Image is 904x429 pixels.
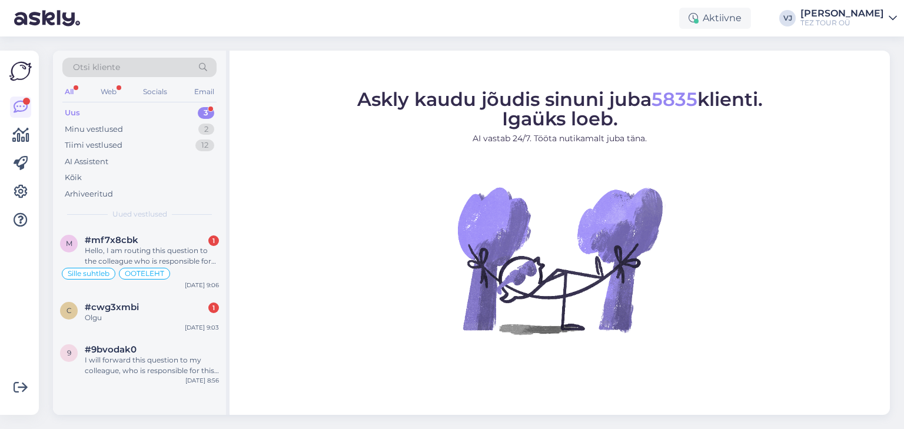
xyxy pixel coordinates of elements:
span: 9 [67,348,71,357]
div: Uus [65,107,80,119]
div: TEZ TOUR OÜ [800,18,884,28]
div: [DATE] 9:03 [185,323,219,332]
div: Hello, I am routing this question to the colleague who is responsible for this topic. The reply m... [85,245,219,267]
div: Aktiivne [679,8,751,29]
div: AI Assistent [65,156,108,168]
div: Socials [141,84,169,99]
span: Otsi kliente [73,61,120,74]
span: Uued vestlused [112,209,167,220]
div: 12 [195,139,214,151]
span: 5835 [652,88,697,111]
a: [PERSON_NAME]TEZ TOUR OÜ [800,9,897,28]
div: 1 [208,235,219,246]
div: 1 [208,302,219,313]
div: Tiimi vestlused [65,139,122,151]
span: #9bvodak0 [85,344,137,355]
div: [PERSON_NAME] [800,9,884,18]
div: [DATE] 9:06 [185,281,219,290]
div: 3 [198,107,214,119]
span: Askly kaudu jõudis sinuni juba klienti. Igaüks loeb. [357,88,763,130]
div: Web [98,84,119,99]
span: c [67,306,72,315]
div: [DATE] 8:56 [185,376,219,385]
div: VJ [779,10,796,26]
img: No Chat active [454,154,666,366]
div: Arhiveeritud [65,188,113,200]
div: All [62,84,76,99]
p: AI vastab 24/7. Tööta nutikamalt juba täna. [357,132,763,145]
div: Minu vestlused [65,124,123,135]
div: I will forward this question to my colleague, who is responsible for this. The reply will be here... [85,355,219,376]
span: #mf7x8cbk [85,235,138,245]
span: OOTELEHT [125,270,164,277]
div: Kõik [65,172,82,184]
span: #cwg3xmbi [85,302,139,312]
div: 2 [198,124,214,135]
div: Email [192,84,217,99]
span: Sille suhtleb [68,270,109,277]
div: Olgu [85,312,219,323]
img: Askly Logo [9,60,32,82]
span: m [66,239,72,248]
